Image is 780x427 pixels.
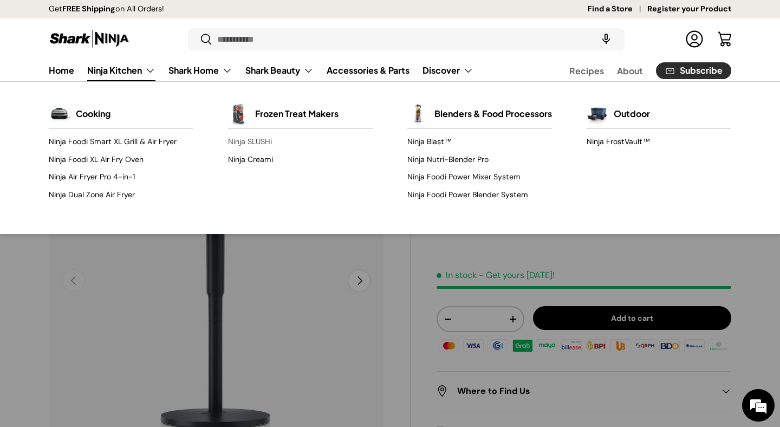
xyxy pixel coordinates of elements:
a: Find a Store [588,3,647,15]
span: Subscribe [680,66,723,75]
textarea: Type your message and hit 'Enter' [5,296,206,334]
summary: Ninja Kitchen [81,60,162,81]
p: Get on All Orders! [49,3,164,15]
summary: Shark Beauty [239,60,320,81]
span: We're online! [63,137,149,246]
a: Register your Product [647,3,731,15]
a: Accessories & Parts [327,60,409,81]
div: Chat with us now [56,61,182,75]
summary: Shark Home [162,60,239,81]
nav: Secondary [543,60,731,81]
a: Recipes [569,60,604,81]
div: Minimize live chat window [178,5,204,31]
img: Shark Ninja Philippines [49,28,130,49]
a: About [617,60,643,81]
a: Home [49,60,74,81]
strong: FREE Shipping [62,4,115,14]
summary: Discover [416,60,480,81]
speech-search-button: Search by voice [589,27,623,51]
nav: Primary [49,60,473,81]
a: Subscribe [656,62,731,79]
